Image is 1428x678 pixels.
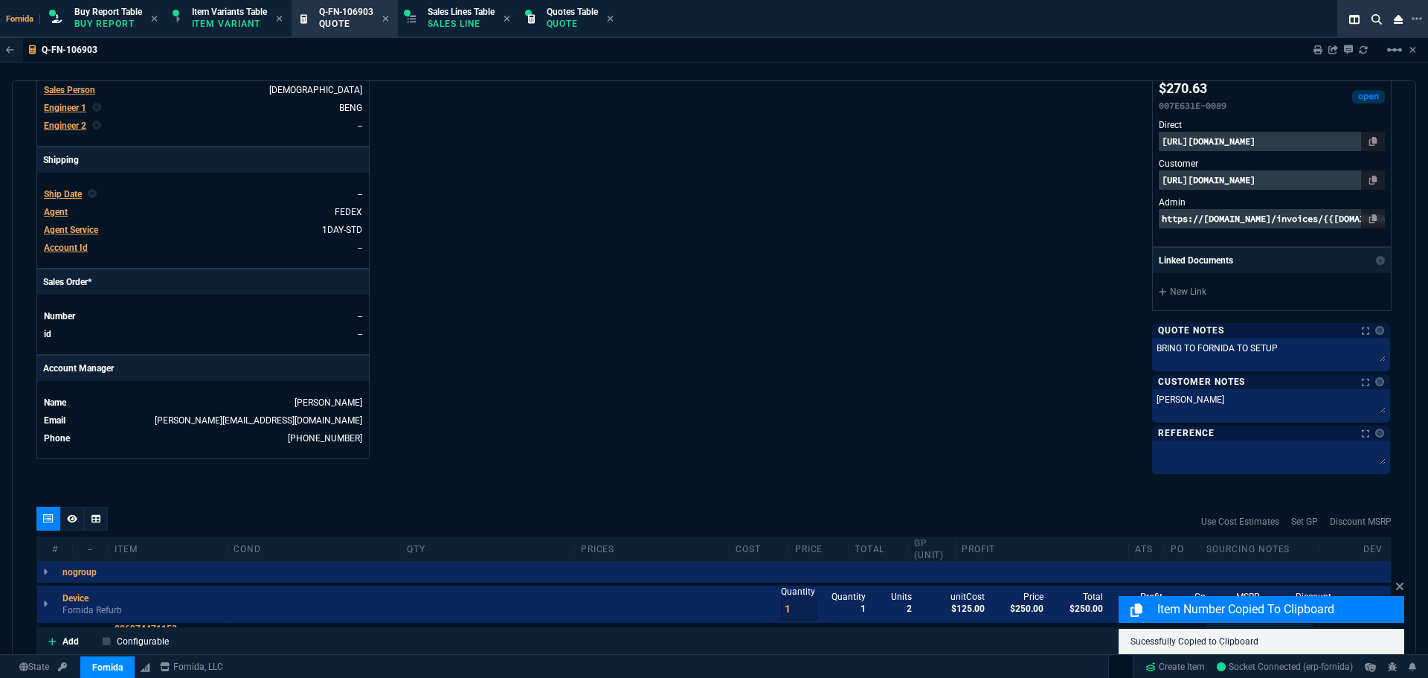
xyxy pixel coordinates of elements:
[44,415,65,426] span: Email
[109,543,228,555] div: Item
[6,45,14,55] nx-icon: Back to Table
[115,623,221,635] div: 226974471153
[547,18,598,30] p: Quote
[1129,543,1165,555] div: ATS
[43,223,363,237] tr: undefined
[44,121,86,131] span: Engineer 2
[1159,209,1385,228] p: https://[DOMAIN_NAME]/invoices/{{[DOMAIN_NAME]}}
[62,592,89,604] p: Device
[1158,376,1245,388] p: Customer Notes
[155,660,228,674] a: msbcCompanyName
[88,188,97,201] nx-icon: Clear selected rep
[43,413,363,428] tr: undefined
[74,7,142,17] span: Buy Report Table
[1165,543,1200,555] div: PO
[192,18,266,30] p: Item Variant
[1159,99,1226,112] p: 007E631E-0089
[908,537,956,561] div: GP (unit)
[73,543,109,555] div: --
[92,119,101,132] nx-icon: Clear selected rep
[1159,78,1226,99] p: $270.63
[730,543,789,555] div: cost
[92,101,101,115] nx-icon: Clear selected rep
[288,433,362,444] a: (949) 722-1222
[44,433,70,444] span: Phone
[1130,635,1392,648] p: Sucessfully Copied to Clipboard
[1352,90,1385,103] div: open
[1343,10,1366,28] nx-icon: Split Panels
[1159,132,1385,151] p: [URL][DOMAIN_NAME]
[155,415,362,426] a: [PERSON_NAME][EMAIL_ADDRESS][DOMAIN_NAME]
[295,397,362,408] a: [PERSON_NAME]
[849,543,908,555] div: Total
[1217,660,1353,674] a: HSLcgswwbXds9bUyAAB1
[44,243,88,253] span: Account Id
[54,660,71,674] a: API TOKEN
[1291,515,1318,528] a: Set GP
[43,83,363,97] tr: undefined
[1412,12,1422,26] nx-icon: Open New Tab
[117,635,169,648] p: Configurable
[1217,662,1353,672] span: Socket Connected (erp-fornida)
[358,311,362,322] a: --
[43,205,363,220] tr: undefined
[1159,285,1385,298] a: New Link
[44,225,98,235] span: Agent Service
[428,7,495,17] span: Sales Lines Table
[1159,157,1385,170] p: Customer
[44,189,82,199] span: Ship Date
[781,586,817,598] p: Quantity
[43,309,363,324] tr: undefined
[6,14,40,24] span: Fornida
[1159,170,1385,190] p: [URL][DOMAIN_NAME]
[1201,515,1279,528] a: Use Cost Estimates
[62,566,97,578] p: nogroup
[504,13,510,25] nx-icon: Close Tab
[44,311,75,322] span: Number
[1386,41,1403,59] mat-icon: Example home icon
[322,225,362,235] a: 1DAY-STD
[1159,196,1385,209] p: Admin
[1366,10,1388,28] nx-icon: Search
[43,118,363,133] tr: undefined
[43,327,363,342] tr: undefined
[789,543,849,555] div: price
[1409,44,1416,56] a: Hide Workbench
[43,100,363,115] tr: BENG
[1200,543,1319,555] div: Sourcing Notes
[43,431,363,446] tr: undefined
[44,329,51,339] span: id
[607,13,614,25] nx-icon: Close Tab
[37,147,369,173] p: Shipping
[358,121,362,131] a: --
[575,543,730,555] div: prices
[401,543,574,555] div: qty
[1159,254,1233,267] p: Linked Documents
[358,329,362,339] a: --
[74,18,142,30] p: Buy Report
[1158,324,1224,336] p: Quote Notes
[44,85,95,95] span: Sales Person
[382,13,389,25] nx-icon: Close Tab
[319,18,373,30] p: Quote
[228,543,401,555] div: cond
[358,243,362,253] a: --
[339,103,362,113] a: BENG
[62,635,79,648] p: Add
[1355,543,1391,555] div: dev
[15,660,54,674] a: Global State
[192,7,267,17] span: Item Variants Table
[1388,10,1409,28] nx-icon: Close Workbench
[44,207,68,217] span: Agent
[358,189,362,199] span: --
[1158,427,1215,439] p: Reference
[428,18,495,30] p: Sales Line
[37,269,369,295] p: Sales Order*
[319,7,373,17] span: Q-FN-106903
[269,85,362,95] a: [DEMOGRAPHIC_DATA]
[1159,118,1385,132] p: Direct
[42,44,97,56] p: Q-FN-106903
[335,207,362,217] a: FEDEX
[37,543,73,555] div: #
[37,356,369,381] p: Account Manager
